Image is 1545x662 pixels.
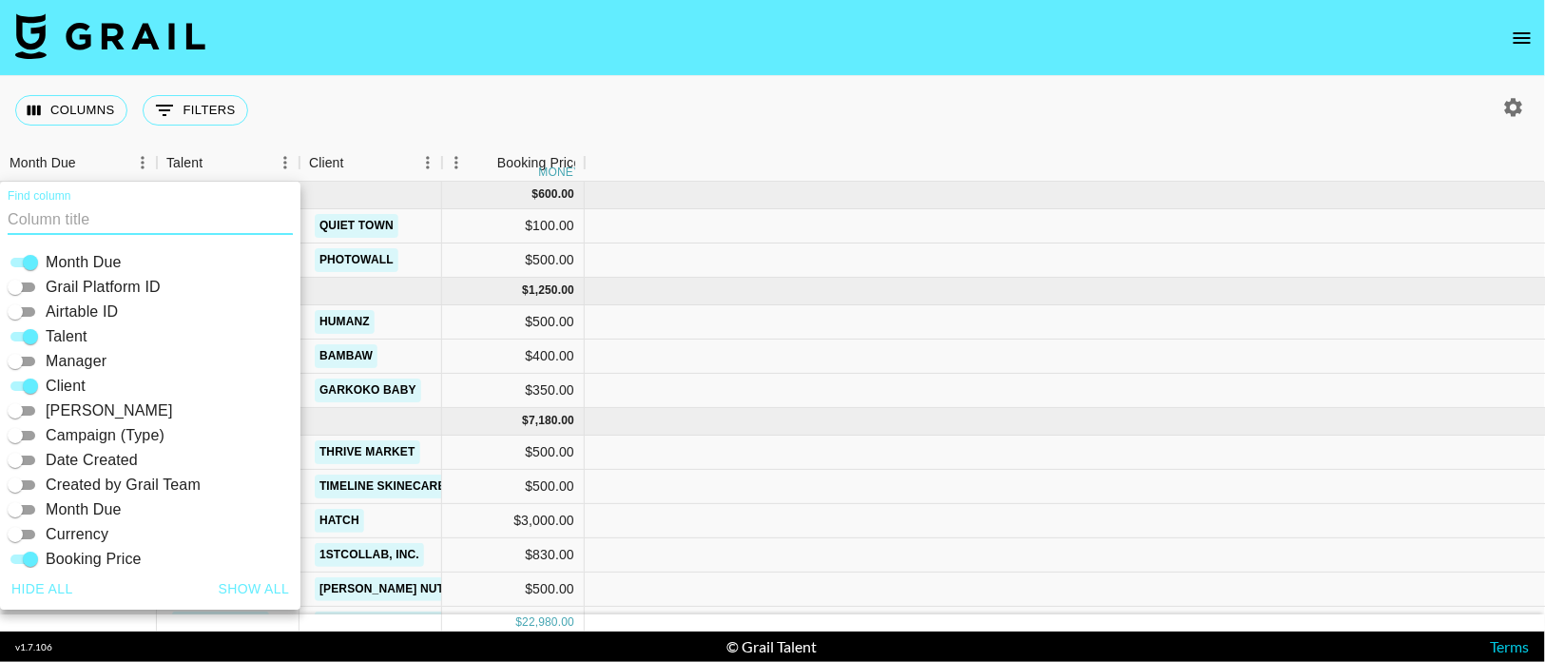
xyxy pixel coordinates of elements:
button: Sort [203,149,229,176]
div: © Grail Talent [726,637,817,656]
button: open drawer [1503,19,1541,57]
div: $500.00 [442,436,585,470]
div: $500.00 [442,573,585,607]
a: Timeline Skinecare [315,475,451,498]
span: Manager [46,350,106,373]
span: Client [46,375,86,398]
button: Sort [344,149,371,176]
a: Thrive Market [315,440,420,464]
div: $100.00 [442,209,585,243]
input: Column title [8,204,293,235]
span: Month Due [46,251,122,274]
button: Show filters [143,95,248,126]
div: Client [309,145,344,182]
a: Garkoko Baby [315,379,421,402]
a: BamBaw [315,344,377,368]
a: Hatch [315,509,364,533]
label: Find column [8,188,71,204]
div: $830.00 [442,538,585,573]
span: Month Due [46,498,122,521]
span: Created by Grail Team [46,474,201,496]
a: amandaoleri [172,612,269,635]
a: 1stCollab, Inc. [315,543,424,567]
span: Campaign (Type) [46,424,164,447]
div: 22,980.00 [522,614,574,631]
button: Show all [211,572,298,607]
div: 600.00 [538,186,574,203]
div: $ [515,614,522,631]
div: $500.00 [442,243,585,278]
div: $ [532,186,539,203]
div: 7,180.00 [529,413,574,429]
div: money [539,166,582,178]
div: Talent [166,145,203,182]
div: Talent [157,145,299,182]
span: Airtable ID [46,301,118,323]
a: Humanz [315,310,375,334]
button: Sort [76,149,103,176]
img: Grail Talent [15,13,205,59]
div: Booking Price [497,145,581,182]
div: v 1.7.106 [15,641,52,653]
div: $850.00 [442,607,585,641]
button: Menu [271,148,299,177]
div: $ [522,282,529,299]
div: $500.00 [442,305,585,340]
span: Date Created [46,449,138,472]
button: Menu [128,148,157,177]
div: 1,250.00 [529,282,574,299]
div: $350.00 [442,374,585,408]
span: Grail Platform ID [46,276,161,299]
div: $ [522,413,529,429]
span: Talent [46,325,87,348]
a: [PERSON_NAME] Nutrition [315,612,489,635]
div: Client [299,145,442,182]
button: Sort [471,149,497,176]
a: Terms [1491,637,1530,655]
div: $400.00 [442,340,585,374]
button: Menu [414,148,442,177]
div: $3,000.00 [442,504,585,538]
span: Booking Price [46,548,142,571]
a: [PERSON_NAME] Nutrition [315,577,489,601]
div: Month Due [10,145,76,182]
button: Select columns [15,95,127,126]
a: PhotoWall [315,248,398,272]
span: Currency [46,523,108,546]
button: Menu [442,148,471,177]
span: [PERSON_NAME] [46,399,173,422]
button: Hide all [4,572,81,607]
div: $500.00 [442,470,585,504]
a: Quiet Town [315,214,398,238]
